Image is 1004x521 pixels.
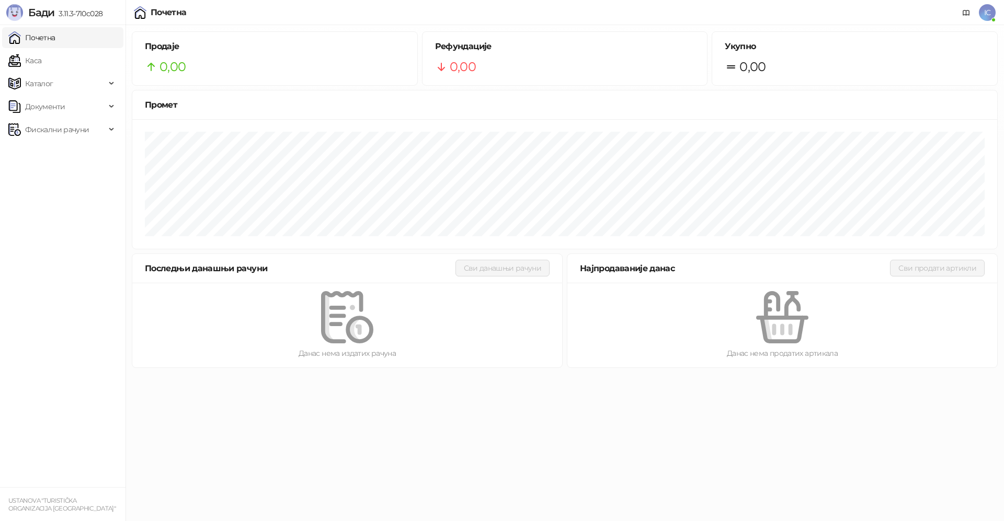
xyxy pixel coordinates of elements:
[25,119,89,140] span: Фискални рачуни
[8,50,41,71] a: Каса
[958,4,975,21] a: Документација
[435,40,695,53] h5: Рефундације
[145,262,455,275] div: Последњи данашњи рачуни
[25,96,65,117] span: Документи
[145,40,405,53] h5: Продаје
[739,57,766,77] span: 0,00
[28,6,54,19] span: Бади
[8,497,116,512] small: USTANOVA "TURISTIČKA ORGANIZACIJA [GEOGRAPHIC_DATA]"
[151,8,187,17] div: Почетна
[149,348,545,359] div: Данас нема издатих рачуна
[580,262,890,275] div: Најпродаваније данас
[979,4,996,21] span: IC
[450,57,476,77] span: 0,00
[890,260,985,276] button: Сви продати артикли
[8,27,55,48] a: Почетна
[6,4,23,21] img: Logo
[159,57,186,77] span: 0,00
[455,260,550,276] button: Сви данашњи рачуни
[54,9,102,18] span: 3.11.3-710c028
[25,73,53,94] span: Каталог
[725,40,985,53] h5: Укупно
[584,348,980,359] div: Данас нема продатих артикала
[145,98,985,111] div: Промет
